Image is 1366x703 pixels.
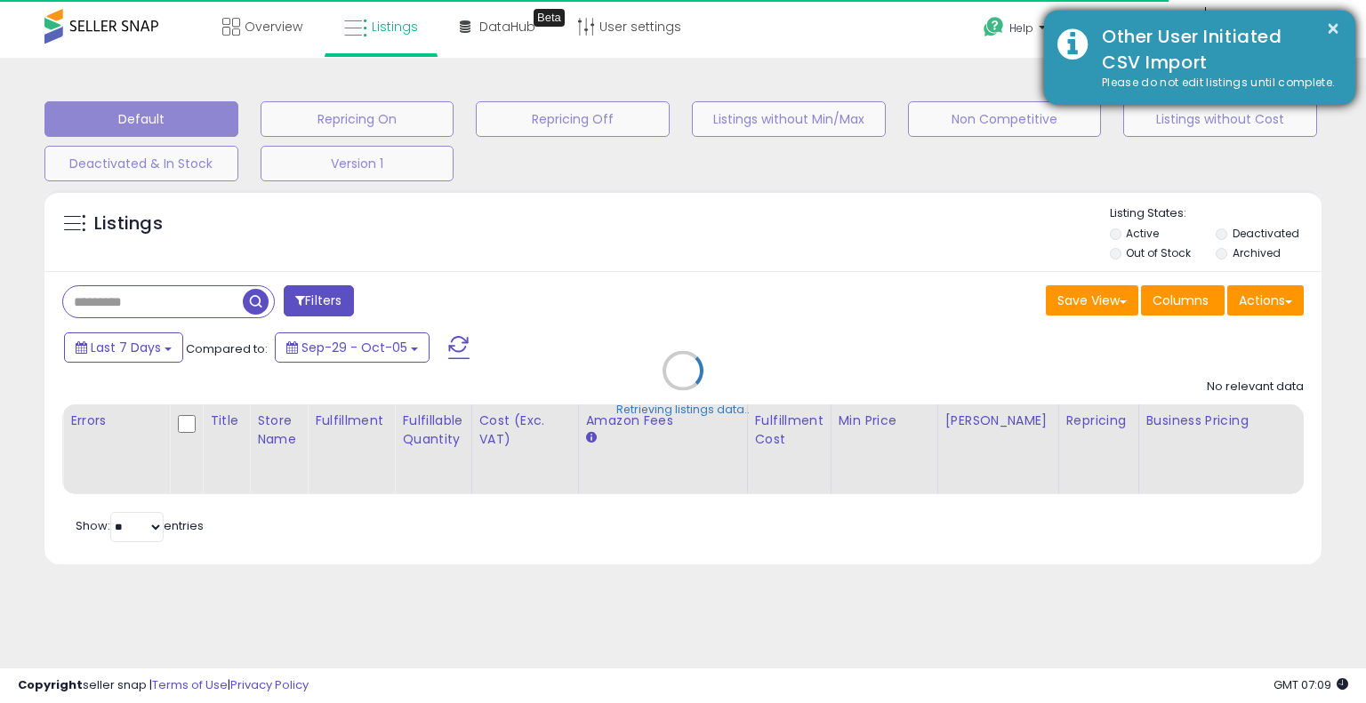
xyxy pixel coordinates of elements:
[969,3,1064,58] a: Help
[44,146,238,181] button: Deactivated & In Stock
[692,101,886,137] button: Listings without Min/Max
[1326,18,1340,40] button: ×
[372,18,418,36] span: Listings
[230,676,309,693] a: Privacy Policy
[245,18,302,36] span: Overview
[1274,676,1348,693] span: 2025-10-13 07:09 GMT
[479,18,535,36] span: DataHub
[1009,20,1033,36] span: Help
[908,101,1102,137] button: Non Competitive
[261,101,454,137] button: Repricing On
[1089,75,1342,92] div: Please do not edit listings until complete.
[44,101,238,137] button: Default
[534,9,565,27] div: Tooltip anchor
[1123,101,1317,137] button: Listings without Cost
[616,402,750,418] div: Retrieving listings data..
[983,16,1005,38] i: Get Help
[1089,24,1342,75] div: Other User Initiated CSV Import
[18,677,309,694] div: seller snap | |
[476,101,670,137] button: Repricing Off
[152,676,228,693] a: Terms of Use
[261,146,454,181] button: Version 1
[18,676,83,693] strong: Copyright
